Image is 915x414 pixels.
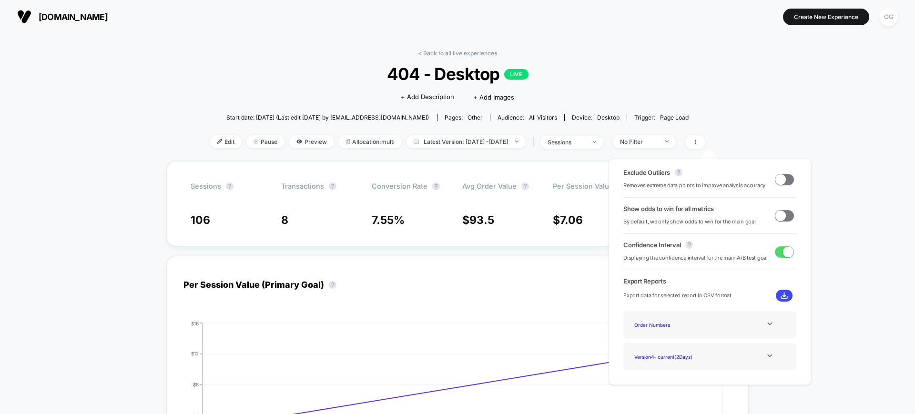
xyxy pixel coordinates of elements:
[14,9,111,24] button: [DOMAIN_NAME]
[191,351,199,356] tspan: $12
[217,139,222,144] img: edit
[623,241,681,249] span: Confidence Interval
[191,182,221,190] span: Sessions
[530,135,540,149] span: |
[529,114,557,121] span: All Visitors
[665,141,669,142] img: end
[445,114,483,121] div: Pages:
[372,182,427,190] span: Conversion Rate
[17,10,31,24] img: Visually logo
[593,141,596,143] img: end
[548,139,586,146] div: sessions
[879,8,898,26] div: OG
[339,135,402,148] span: Allocation: multi
[401,92,454,102] span: + Add Description
[346,139,350,144] img: rebalance
[498,114,557,121] div: Audience:
[781,292,788,299] img: download
[329,281,336,289] button: ?
[281,182,324,190] span: Transactions
[407,135,526,148] span: Latest Version: [DATE] - [DATE]
[234,64,680,84] span: 404 - Desktop
[630,350,707,363] div: Version 4 - current ( 2 Days)
[432,182,440,190] button: ?
[623,253,768,263] span: Displaying the confidence interval for the main A/B test goal
[630,318,707,331] div: Order Numbers
[226,114,429,121] span: Start date: [DATE] (Last edit [DATE] by [EMAIL_ADDRESS][DOMAIN_NAME])
[462,213,494,227] span: $
[473,93,514,101] span: + Add Images
[418,50,497,57] a: < Back to all live experiences
[504,69,528,80] p: LIVE
[414,139,419,144] img: calendar
[39,12,108,22] span: [DOMAIN_NAME]
[521,182,529,190] button: ?
[560,213,583,227] span: 7.06
[469,213,494,227] span: 93.5
[462,182,517,190] span: Avg Order Value
[329,182,336,190] button: ?
[468,114,483,121] span: other
[620,138,658,145] div: No Filter
[783,9,869,25] button: Create New Experience
[210,135,242,148] span: Edit
[623,169,670,176] span: Exclude Outliers
[623,217,756,226] span: By default, we only show odds to win for the main goal
[634,114,689,121] div: Trigger:
[226,182,234,190] button: ?
[254,139,258,144] img: end
[372,213,405,227] span: 7.55 %
[876,7,901,27] button: OG
[685,241,693,249] button: ?
[191,320,199,326] tspan: $16
[281,213,288,227] span: 8
[675,169,682,176] button: ?
[623,277,796,285] span: Export Reports
[553,182,613,190] span: Per Session Value
[289,135,334,148] span: Preview
[193,382,199,387] tspan: $8
[553,213,583,227] span: $
[597,114,620,121] span: desktop
[564,114,627,121] span: Device:
[623,291,732,300] span: Export data for selected report in CSV format
[623,205,714,212] span: Show odds to win for all metrics
[515,141,518,142] img: end
[660,114,689,121] span: Page Load
[246,135,285,148] span: Pause
[623,181,765,190] span: Removes extreme data points to improve analysis accuracy
[191,213,210,227] span: 106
